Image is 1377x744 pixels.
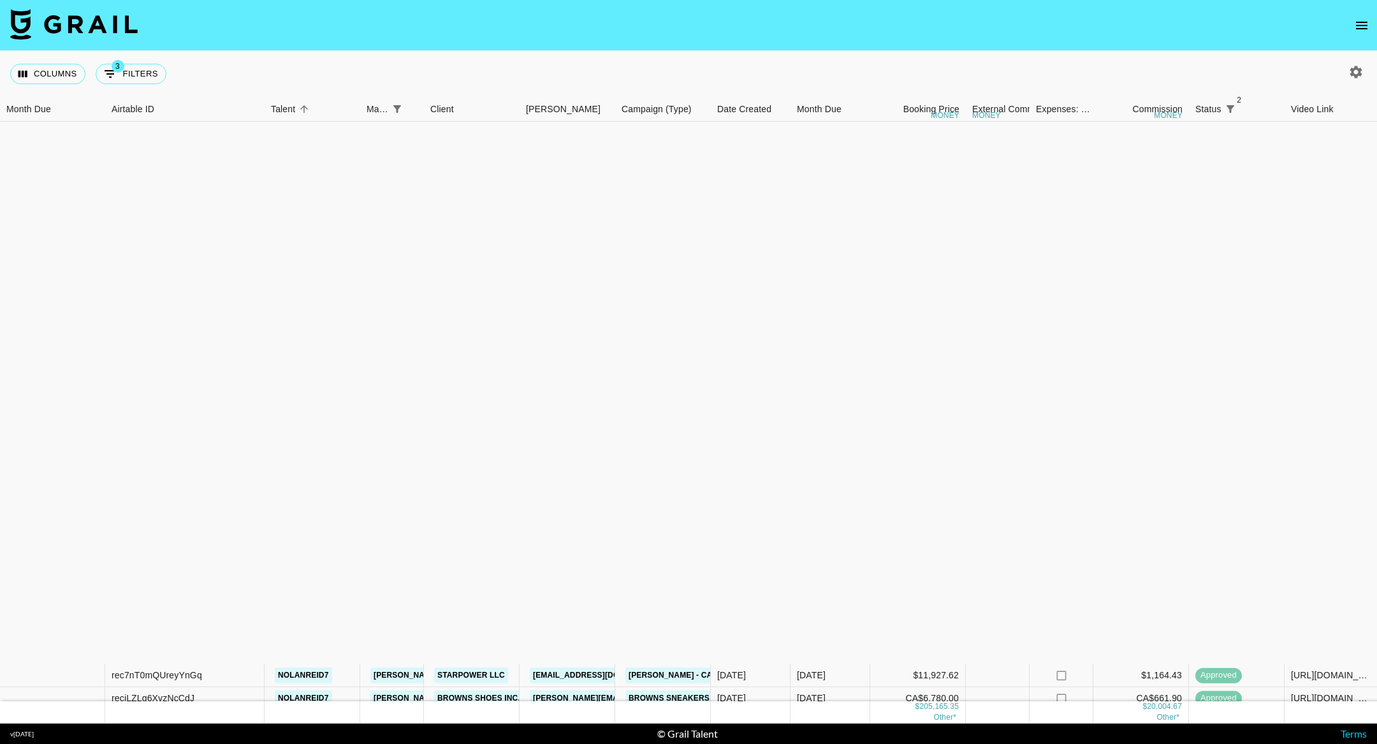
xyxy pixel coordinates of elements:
div: Client [424,97,520,122]
a: nolanreid7 [275,667,332,683]
div: Video Link [1291,97,1334,122]
div: © Grail Talent [657,727,718,740]
div: v [DATE] [10,730,34,738]
div: Booker [520,97,615,122]
div: $ [915,701,920,711]
button: Sort [406,100,424,118]
div: Month Due [797,97,841,122]
div: 3/14/2025 [717,669,746,682]
button: Show filters [388,100,406,118]
span: € 1,600.00, CA$ 36,780.00 [933,712,956,721]
a: nolanreid7 [275,690,332,706]
div: Jul '25 [797,669,826,682]
div: Date Created [711,97,790,122]
div: Talent [265,97,360,122]
span: 3 [112,60,124,73]
div: https://www.instagram.com/stories/nreid7/3644763457601166424?utm_source=ig_story_item_share&igsh=... [1291,669,1373,682]
img: Grail Talent [10,9,138,40]
div: Expenses: Remove Commission? [1030,97,1093,122]
div: 20,004.67 [1147,701,1182,711]
button: open drawer [1349,13,1374,38]
div: money [931,112,959,119]
button: Show filters [1221,100,1239,118]
div: Status [1189,97,1285,122]
div: https://www.tiktok.com/@nolanreid7/video/7533299513490951480?_r=1&_t=ZM-8yUavW4IeEH [1291,692,1373,704]
div: Campaign (Type) [622,97,692,122]
div: Month Due [790,97,870,122]
a: Browns Sneakers x [PERSON_NAME] [625,690,788,706]
span: 2 [1233,94,1246,106]
button: Sort [295,100,313,118]
div: Talent [271,97,295,122]
a: [PERSON_NAME] - Captain [PERSON_NAME] [625,667,806,683]
div: money [1154,112,1183,119]
div: Status [1195,97,1221,122]
div: $11,927.62 [870,664,966,687]
div: money [972,112,1001,119]
div: 205,165.35 [919,701,959,711]
div: CA$6,780.00 [870,687,966,710]
button: Show filters [96,64,166,84]
a: Starpower LLC [434,667,508,683]
span: approved [1195,669,1242,682]
div: Commission [1132,97,1183,122]
div: $1,164.43 [1093,664,1189,687]
button: Sort [1239,100,1257,118]
div: Jul '25 [797,692,826,704]
div: External Commission [972,97,1058,122]
div: Client [430,97,454,122]
div: Airtable ID [112,97,154,122]
div: Airtable ID [105,97,265,122]
a: Terms [1341,727,1367,740]
div: Campaign (Type) [615,97,711,122]
span: € 156.20, CA$ 3,590.65 [1156,712,1179,721]
div: [PERSON_NAME] [526,97,601,122]
div: Manager [360,97,424,122]
div: reciLZLq6XvzNcCdJ [112,692,194,704]
div: Month Due [6,97,51,122]
a: [PERSON_NAME][EMAIL_ADDRESS][DOMAIN_NAME] [530,690,738,706]
div: rec7nT0mQUreyYnGq [112,669,202,682]
div: 1 active filter [388,100,406,118]
div: 2 active filters [1221,100,1239,118]
div: 7/14/2025 [717,692,746,704]
a: [PERSON_NAME][EMAIL_ADDRESS][DOMAIN_NAME] [370,667,578,683]
a: [PERSON_NAME][EMAIL_ADDRESS][DOMAIN_NAME] [370,690,578,706]
a: Browns Shoes Inc. [434,690,523,706]
div: Booking Price [903,97,959,122]
div: Expenses: Remove Commission? [1036,97,1091,122]
div: CA$661.90 [1093,687,1189,710]
div: Manager [367,97,388,122]
div: Date Created [717,97,771,122]
span: approved [1195,692,1242,704]
a: [EMAIL_ADDRESS][DOMAIN_NAME] [530,667,673,683]
div: $ [1142,701,1147,711]
button: Select columns [10,64,85,84]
